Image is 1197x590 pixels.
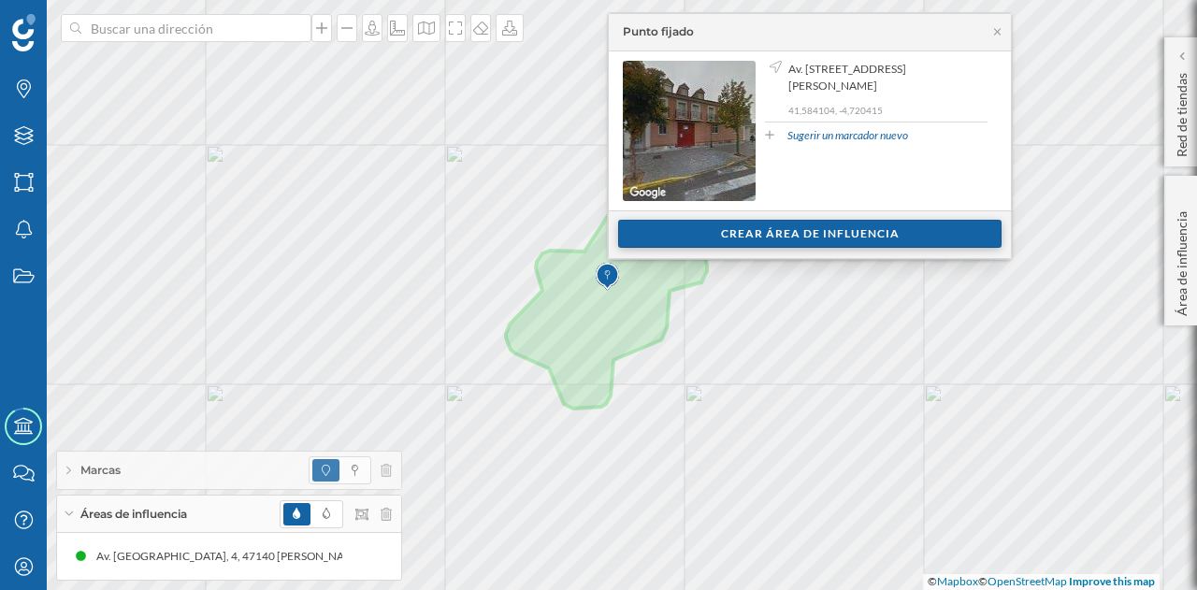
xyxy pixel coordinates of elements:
p: 41,584104, -4,720415 [788,104,988,117]
img: streetview [623,61,756,201]
div: Punto fijado [623,23,694,40]
p: Área de influencia [1173,204,1191,316]
a: OpenStreetMap [988,574,1067,588]
span: Marcas [80,462,121,479]
a: Mapbox [937,574,978,588]
img: Geoblink Logo [12,14,36,51]
span: Áreas de influencia [80,506,187,523]
img: Marker [596,258,619,295]
p: Red de tiendas [1173,65,1191,157]
span: Soporte [37,13,104,30]
a: Improve this map [1069,574,1155,588]
span: Av. [STREET_ADDRESS][PERSON_NAME] [788,61,983,94]
a: Sugerir un marcador nuevo [787,127,908,144]
div: © © [923,574,1160,590]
